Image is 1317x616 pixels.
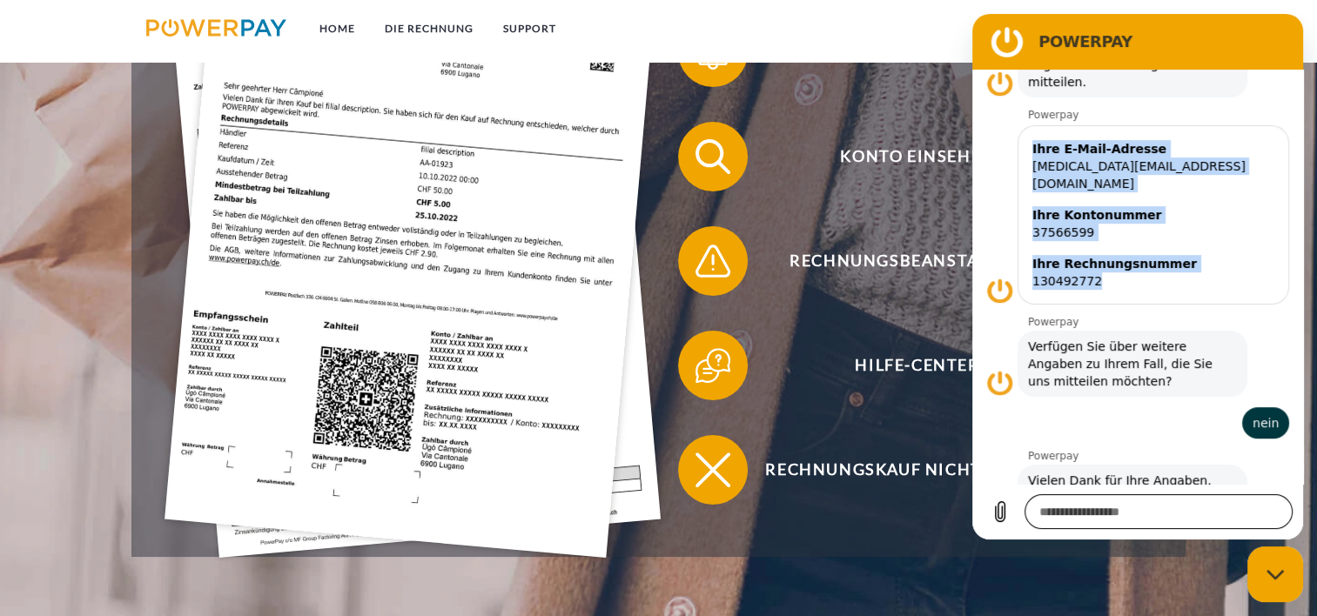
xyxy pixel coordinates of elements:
img: qb_close.svg [691,448,735,492]
a: DIE RECHNUNG [370,13,488,44]
span: Konto einsehen [704,122,1131,191]
button: Datei hochladen [10,480,45,515]
a: Home [305,13,370,44]
iframe: Messaging-Fenster [972,14,1303,539]
button: Rechnungskauf nicht möglich [678,435,1131,505]
span: Hilfe-Center [704,331,1131,400]
span: Rechnungskauf nicht möglich [704,435,1131,505]
img: qb_warning.svg [691,239,735,283]
img: qb_search.svg [691,135,735,178]
button: Rechnungsbeanstandung [678,226,1131,296]
button: Hilfe-Center [678,331,1131,400]
button: Mahnung erhalten? [678,17,1131,87]
img: logo-powerpay.svg [146,19,286,37]
span: Vielen Dank für Ihre Angaben. Ihre Anfrage wurde an das Customer Care Team weitergeleitet. Sie so... [49,451,272,586]
span: Rechnungsbeanstandung [704,226,1131,296]
a: SUPPORT [488,13,571,44]
button: Konto einsehen [678,122,1131,191]
a: agb [1081,13,1135,44]
iframe: Schaltfläche zum Öffnen des Messaging-Fensters; Konversation läuft [1247,546,1303,602]
img: qb_help.svg [691,344,735,387]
